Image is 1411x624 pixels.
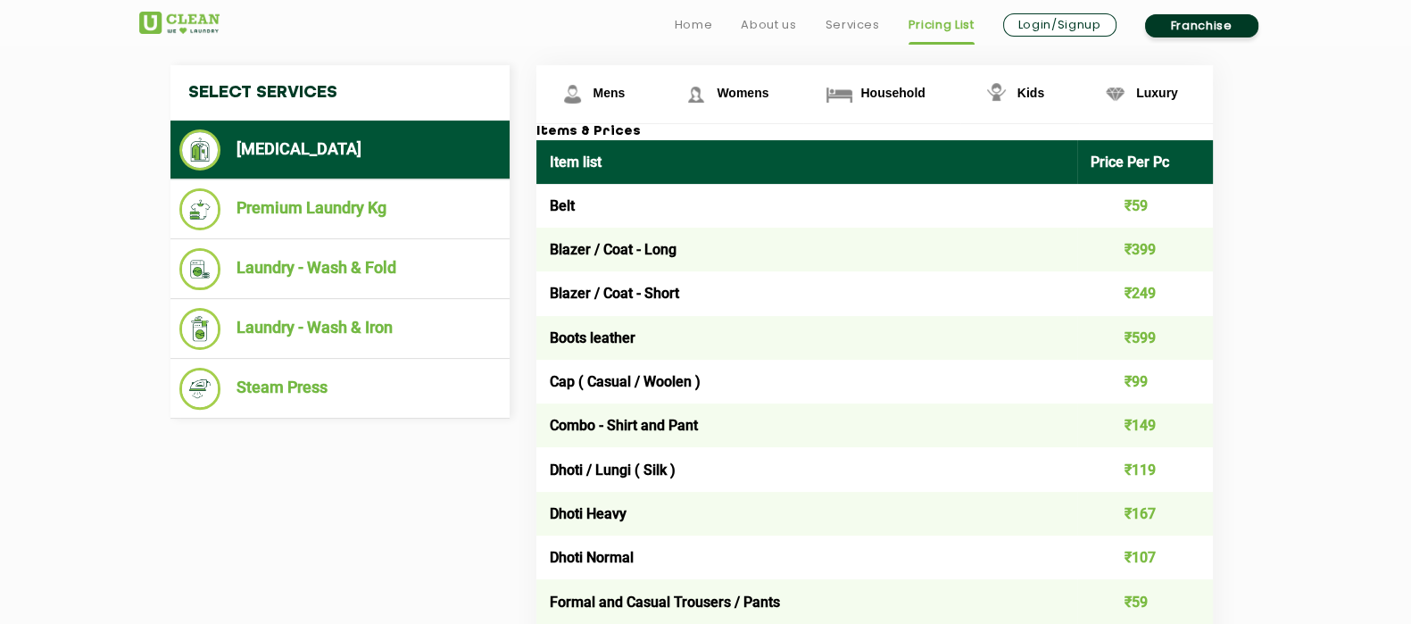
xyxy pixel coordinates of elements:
li: [MEDICAL_DATA] [179,129,501,171]
td: Combo - Shirt and Pant [536,404,1078,447]
img: UClean Laundry and Dry Cleaning [139,12,220,34]
span: Household [860,86,925,100]
img: Kids [981,79,1012,110]
h4: Select Services [170,65,510,121]
h3: Items & Prices [536,124,1213,140]
td: Dhoti / Lungi ( Silk ) [536,447,1078,491]
td: ₹59 [1077,184,1213,228]
td: Boots leather [536,316,1078,360]
td: Blazer / Coat - Long [536,228,1078,271]
li: Steam Press [179,368,501,410]
td: ₹107 [1077,536,1213,579]
td: ₹119 [1077,447,1213,491]
span: Mens [593,86,626,100]
td: Blazer / Coat - Short [536,271,1078,315]
td: ₹249 [1077,271,1213,315]
td: ₹599 [1077,316,1213,360]
img: Household [824,79,855,110]
li: Premium Laundry Kg [179,188,501,230]
td: ₹59 [1077,579,1213,623]
td: Belt [536,184,1078,228]
span: Kids [1017,86,1044,100]
img: Laundry - Wash & Fold [179,248,221,290]
img: Dry Cleaning [179,129,221,171]
a: Home [675,14,713,36]
img: Mens [557,79,588,110]
span: Luxury [1136,86,1178,100]
td: ₹99 [1077,360,1213,404]
td: Dhoti Heavy [536,492,1078,536]
img: Steam Press [179,368,221,410]
img: Womens [680,79,711,110]
td: ₹149 [1077,404,1213,447]
td: ₹399 [1077,228,1213,271]
img: Laundry - Wash & Iron [179,308,221,350]
td: ₹167 [1077,492,1213,536]
td: Dhoti Normal [536,536,1078,579]
li: Laundry - Wash & Iron [179,308,501,350]
a: Services [825,14,879,36]
img: Luxury [1100,79,1131,110]
a: Pricing List [909,14,975,36]
a: Login/Signup [1003,13,1116,37]
td: Formal and Casual Trousers / Pants [536,579,1078,623]
a: About us [741,14,796,36]
a: Franchise [1145,14,1258,37]
th: Price Per Pc [1077,140,1213,184]
th: Item list [536,140,1078,184]
span: Womens [717,86,768,100]
img: Premium Laundry Kg [179,188,221,230]
li: Laundry - Wash & Fold [179,248,501,290]
td: Cap ( Casual / Woolen ) [536,360,1078,404]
